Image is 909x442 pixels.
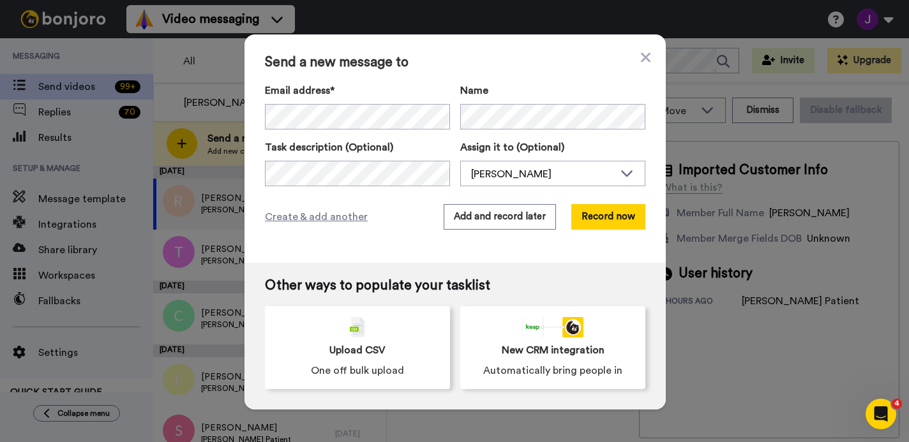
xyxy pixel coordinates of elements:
[460,140,645,155] label: Assign it to (Optional)
[265,140,450,155] label: Task description (Optional)
[522,317,583,337] div: animation
[866,399,896,429] iframe: Intercom live chat
[471,166,614,182] div: [PERSON_NAME]
[892,399,902,409] span: 4
[265,278,645,293] span: Other ways to populate your tasklist
[329,343,386,358] span: Upload CSV
[460,83,488,98] span: Name
[350,317,365,337] img: csv-grey.png
[311,363,404,378] span: One off bulk upload
[265,209,368,225] span: Create & add another
[502,343,605,358] span: New CRM integration
[265,55,645,70] span: Send a new message to
[483,363,622,378] span: Automatically bring people in
[265,83,450,98] label: Email address*
[571,204,645,230] button: Record now
[444,204,556,230] button: Add and record later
